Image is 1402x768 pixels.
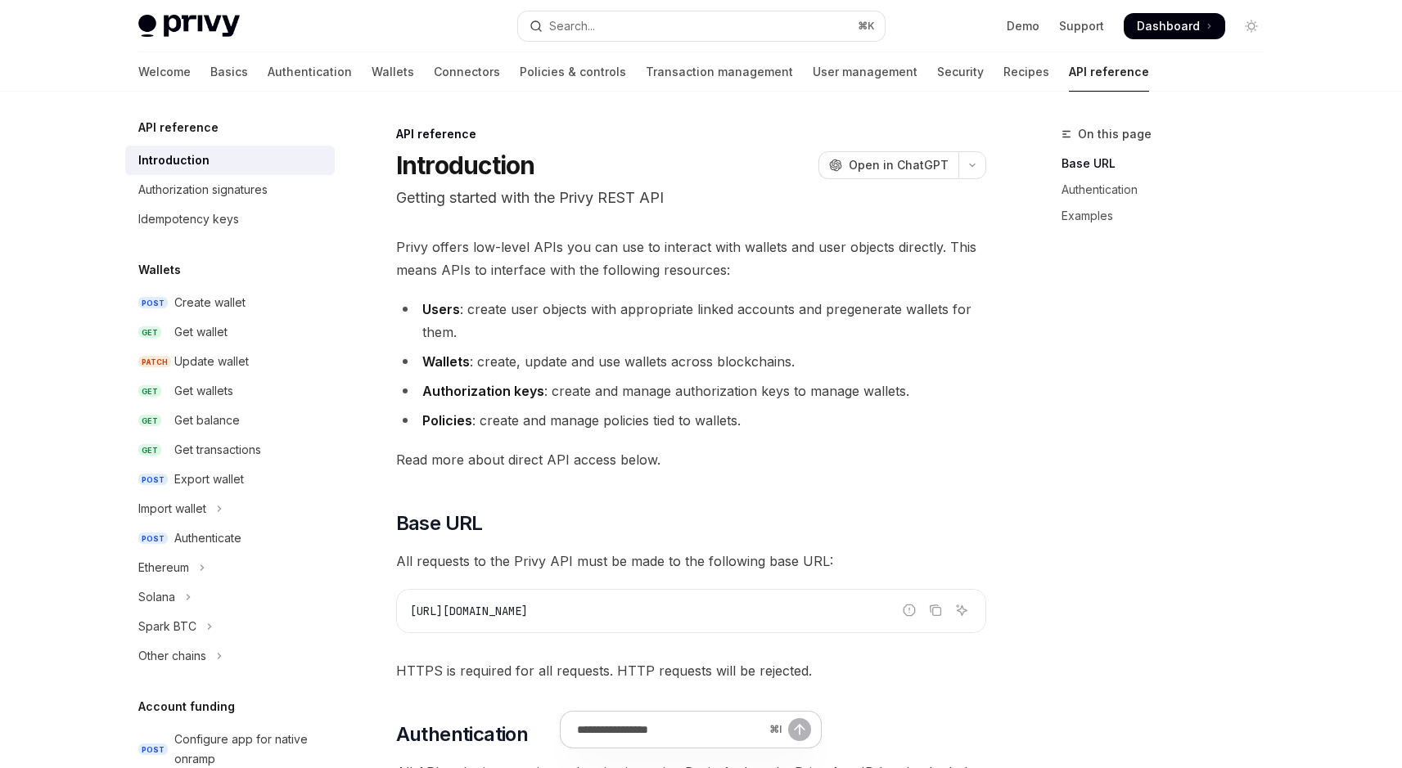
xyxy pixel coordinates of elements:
[422,301,460,317] strong: Users
[125,553,335,582] button: Toggle Ethereum section
[174,293,246,312] div: Create wallet
[520,52,626,92] a: Policies & controls
[396,350,986,373] li: : create, update and use wallets across blockchains.
[125,582,335,612] button: Toggle Solana section
[125,204,335,234] a: Idempotency keys
[518,11,885,41] button: Open search
[396,659,986,682] span: HTTPS is required for all requests. HTTP requests will be rejected.
[138,356,171,368] span: PATCH
[138,558,189,577] div: Ethereum
[210,52,248,92] a: Basics
[138,385,161,397] span: GET
[396,186,986,209] p: Getting started with the Privy REST API
[549,16,595,36] div: Search...
[138,617,196,636] div: Spark BTC
[138,743,168,756] span: POST
[138,532,168,545] span: POST
[138,150,210,170] div: Introduction
[174,352,249,371] div: Update wallet
[138,118,219,137] h5: API reference
[138,209,239,229] div: Idempotency keys
[138,297,168,309] span: POST
[925,600,946,621] button: Copy the contents from the code block
[1062,150,1278,177] a: Base URL
[396,409,986,432] li: : create and manage policies tied to wallets.
[125,435,335,465] a: GETGet transactions
[1062,203,1278,229] a: Examples
[858,20,875,33] span: ⌘ K
[125,347,335,376] a: PATCHUpdate wallet
[174,322,228,342] div: Get wallet
[422,353,470,370] strong: Wallets
[138,52,191,92] a: Welcome
[396,380,986,402] li: : create and manage authorization keys to manage wallets.
[138,326,161,339] span: GET
[396,448,986,471] span: Read more about direct API access below.
[174,440,261,460] div: Get transactions
[138,260,181,280] h5: Wallets
[125,465,335,494] a: POSTExport wallet
[125,612,335,641] button: Toggle Spark BTC section
[818,151,958,179] button: Open in ChatGPT
[577,712,763,748] input: Ask a question...
[138,697,235,716] h5: Account funding
[174,469,244,489] div: Export wallet
[1062,177,1278,203] a: Authentication
[138,180,268,200] div: Authorization signatures
[125,406,335,435] a: GETGet balance
[1137,18,1200,34] span: Dashboard
[422,412,472,429] strong: Policies
[396,236,986,281] span: Privy offers low-level APIs you can use to interact with wallets and user objects directly. This ...
[1238,13,1265,39] button: Toggle dark mode
[1069,52,1149,92] a: API reference
[174,528,241,548] div: Authenticate
[138,587,175,607] div: Solana
[899,600,920,621] button: Report incorrect code
[396,298,986,344] li: : create user objects with appropriate linked accounts and pregenerate wallets for them.
[410,604,528,618] span: [URL][DOMAIN_NAME]
[138,474,168,486] span: POST
[396,126,986,142] div: API reference
[1078,124,1152,144] span: On this page
[138,499,206,519] div: Import wallet
[434,52,500,92] a: Connectors
[951,600,972,621] button: Ask AI
[422,383,544,399] strong: Authorization keys
[138,646,206,666] div: Other chains
[125,317,335,347] a: GETGet wallet
[372,52,414,92] a: Wallets
[125,146,335,175] a: Introduction
[1059,18,1104,34] a: Support
[125,494,335,523] button: Toggle Import wallet section
[396,550,986,573] span: All requests to the Privy API must be made to the following base URL:
[174,381,233,401] div: Get wallets
[1003,52,1049,92] a: Recipes
[1124,13,1225,39] a: Dashboard
[125,175,335,204] a: Authorization signatures
[396,150,535,180] h1: Introduction
[788,718,811,741] button: Send message
[138,444,161,456] span: GET
[646,52,793,92] a: Transaction management
[268,52,352,92] a: Authentication
[125,641,335,671] button: Toggle Other chains section
[174,411,240,430] div: Get balance
[396,510,483,537] span: Base URL
[1007,18,1039,34] a: Demo
[125,376,335,406] a: GETGet wallets
[937,52,984,92] a: Security
[138,15,240,38] img: light logo
[138,415,161,427] span: GET
[849,157,949,173] span: Open in ChatGPT
[125,523,335,553] a: POSTAuthenticate
[125,288,335,317] a: POSTCreate wallet
[813,52,917,92] a: User management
